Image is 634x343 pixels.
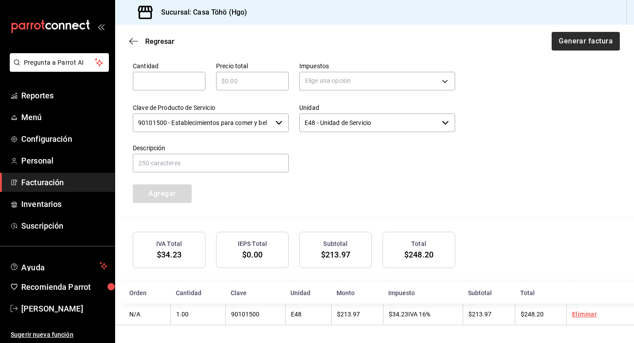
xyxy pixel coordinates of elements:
[238,239,267,249] h3: IEPS Total
[299,104,455,110] label: Unidad
[21,220,108,232] span: Suscripción
[225,282,285,304] th: Clave
[383,304,463,325] td: IVA 16%
[299,72,455,90] div: Elige una opción
[515,282,566,304] th: Total
[521,311,544,318] span: $248.20
[21,111,108,123] span: Menú
[154,7,247,18] h3: Sucursal: Casa Töhö (Hgo)
[552,32,620,51] button: Generar factura
[115,304,170,325] td: N/A
[21,303,108,315] span: [PERSON_NAME]
[133,154,289,172] input: 250 caracteres
[115,282,170,304] th: Orden
[21,155,108,167] span: Personal
[10,53,109,72] button: Pregunta a Parrot AI
[299,62,455,69] label: Impuestos
[468,311,491,318] span: $213.97
[331,282,383,304] th: Monto
[321,250,350,259] span: $213.97
[21,133,108,145] span: Configuración
[383,282,463,304] th: Impuesto
[389,311,408,318] span: $34.23
[216,76,289,86] input: $0.00
[463,282,515,304] th: Subtotal
[97,23,104,30] button: open_drawer_menu
[6,64,109,74] a: Pregunta a Parrot AI
[133,104,289,110] label: Clave de Producto de Servicio
[129,37,174,46] button: Regresar
[572,311,597,318] a: Eliminar
[145,37,174,46] span: Regresar
[21,176,108,188] span: Facturación
[156,239,182,249] h3: IVA Total
[225,304,285,325] td: 90101500
[11,330,108,339] span: Sugerir nueva función
[242,250,263,259] span: $0.00
[170,282,225,304] th: Cantidad
[404,250,433,259] span: $248.20
[285,282,331,304] th: Unidad
[21,261,96,271] span: Ayuda
[21,281,108,293] span: Recomienda Parrot
[157,250,182,259] span: $34.23
[323,239,348,249] h3: Subtotal
[133,144,289,151] label: Descripción
[176,311,189,318] span: 1.00
[21,198,108,210] span: Inventarios
[21,90,108,101] span: Reportes
[216,62,289,69] label: Precio total
[411,239,426,249] h3: Total
[133,113,272,132] input: Elige una opción
[337,311,360,318] span: $213.97
[133,62,205,69] label: Cantidad
[285,304,331,325] td: E48
[24,58,95,67] span: Pregunta a Parrot AI
[299,113,438,132] input: Elige una opción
